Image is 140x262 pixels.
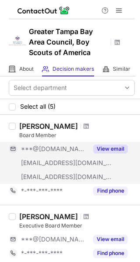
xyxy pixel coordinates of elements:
span: Similar [113,65,130,72]
span: About [19,65,34,72]
span: ***@[DOMAIN_NAME] [21,145,88,153]
button: Reveal Button [93,145,128,153]
div: Select department [14,83,67,92]
div: [PERSON_NAME] [19,212,78,221]
span: [EMAIL_ADDRESS][DOMAIN_NAME] [21,173,112,181]
button: Reveal Button [93,235,128,244]
img: d966905ad708a9d57edfa3eea00b3533 [9,32,26,49]
div: Board Member [19,131,135,139]
span: Decision makers [52,65,94,72]
span: [EMAIL_ADDRESS][DOMAIN_NAME] [21,159,112,167]
span: ***@[DOMAIN_NAME] [21,235,88,243]
div: Executive Board Member [19,222,135,230]
div: [PERSON_NAME] [19,122,78,131]
span: Select all (5) [20,103,56,110]
button: Reveal Button [93,186,128,195]
button: Reveal Button [93,249,128,258]
h1: Greater Tampa Bay Area Council, Boy Scouts of America [29,26,108,58]
img: ContactOut v5.3.10 [17,5,70,16]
